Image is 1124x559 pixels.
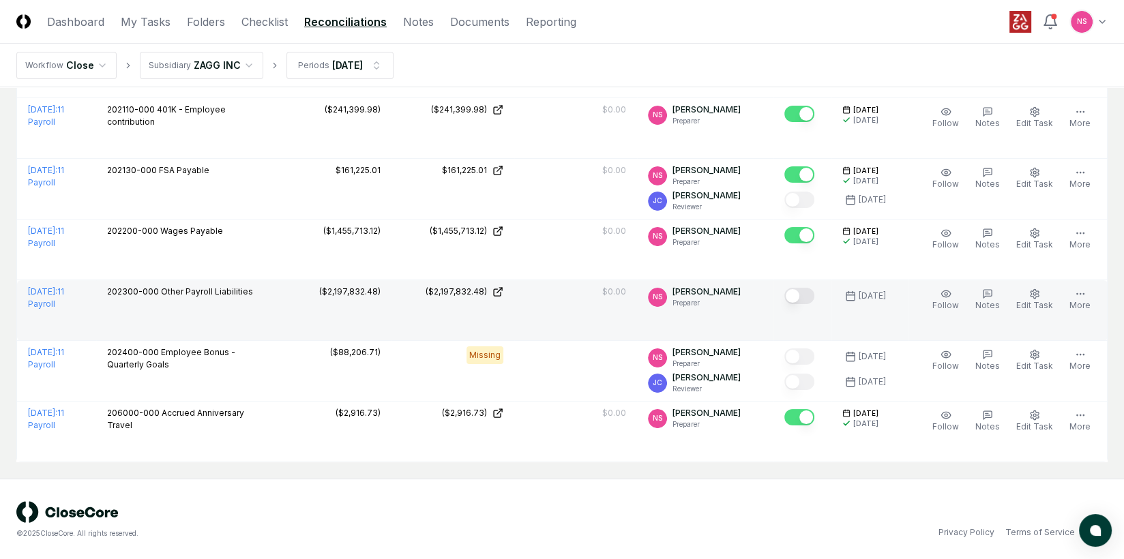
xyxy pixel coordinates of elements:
[28,104,64,127] a: [DATE]:11 Payroll
[526,14,576,30] a: Reporting
[1016,179,1053,189] span: Edit Task
[402,407,503,419] a: ($2,916.73)
[1014,286,1056,314] button: Edit Task
[1069,10,1094,34] button: NS
[784,409,814,425] button: Mark complete
[784,227,814,243] button: Mark complete
[336,407,381,419] div: ($2,916.73)
[853,166,878,176] span: [DATE]
[672,202,741,212] p: Reviewer
[402,104,503,116] a: ($241,399.98)
[653,110,662,120] span: NS
[672,359,741,369] p: Preparer
[672,384,741,394] p: Reviewer
[975,421,1000,432] span: Notes
[107,286,159,297] span: 202300-000
[602,286,626,298] div: $0.00
[602,164,626,177] div: $0.00
[161,286,253,297] span: Other Payroll Liabilities
[653,170,662,181] span: NS
[1014,164,1056,193] button: Edit Task
[16,501,119,523] img: logo
[930,104,962,132] button: Follow
[336,164,381,177] div: $161,225.01
[16,528,562,539] div: © 2025 CloseCore. All rights reserved.
[1005,526,1075,539] a: Terms of Service
[298,59,329,72] div: Periods
[930,164,962,193] button: Follow
[28,226,64,248] a: [DATE]:11 Payroll
[47,14,104,30] a: Dashboard
[653,196,662,206] span: JC
[402,225,503,237] a: ($1,455,713.12)
[672,116,741,126] p: Preparer
[602,104,626,116] div: $0.00
[149,59,191,72] div: Subsidiary
[672,104,741,116] p: [PERSON_NAME]
[784,166,814,183] button: Mark complete
[431,104,487,116] div: ($241,399.98)
[450,14,509,30] a: Documents
[28,408,57,418] span: [DATE] :
[16,14,31,29] img: Logo
[1016,300,1053,310] span: Edit Task
[653,378,662,388] span: JC
[973,104,1003,132] button: Notes
[853,226,878,237] span: [DATE]
[653,231,662,241] span: NS
[1014,225,1056,254] button: Edit Task
[1016,421,1053,432] span: Edit Task
[932,361,959,371] span: Follow
[672,237,741,247] p: Preparer
[107,408,160,418] span: 206000-000
[107,104,155,115] span: 202110-000
[107,347,159,357] span: 202400-000
[28,165,64,187] a: [DATE]:11 Payroll
[1067,407,1093,436] button: More
[930,346,962,375] button: Follow
[672,407,741,419] p: [PERSON_NAME]
[672,164,741,177] p: [PERSON_NAME]
[932,239,959,250] span: Follow
[853,115,878,125] div: [DATE]
[853,105,878,115] span: [DATE]
[304,14,387,30] a: Reconciliations
[241,14,288,30] a: Checklist
[1079,514,1112,547] button: atlas-launcher
[330,346,381,359] div: ($88,206.71)
[426,286,487,298] div: ($2,197,832.48)
[1067,164,1093,193] button: More
[28,286,57,297] span: [DATE] :
[323,225,381,237] div: ($1,455,713.12)
[28,165,57,175] span: [DATE] :
[672,190,741,202] p: [PERSON_NAME]
[107,347,235,369] span: Employee Bonus - Quarterly Goals
[602,225,626,237] div: $0.00
[653,292,662,302] span: NS
[442,407,487,419] div: ($2,916.73)
[187,14,225,30] a: Folders
[938,526,994,539] a: Privacy Policy
[932,421,959,432] span: Follow
[159,165,209,175] span: FSA Payable
[1067,286,1093,314] button: More
[28,347,57,357] span: [DATE] :
[975,361,1000,371] span: Notes
[653,413,662,423] span: NS
[1016,361,1053,371] span: Edit Task
[975,179,1000,189] span: Notes
[973,286,1003,314] button: Notes
[672,286,741,298] p: [PERSON_NAME]
[121,14,171,30] a: My Tasks
[1067,225,1093,254] button: More
[859,376,886,388] div: [DATE]
[784,348,814,365] button: Mark complete
[325,104,381,116] div: ($241,399.98)
[430,225,487,237] div: ($1,455,713.12)
[319,286,381,298] div: ($2,197,832.48)
[332,58,363,72] div: [DATE]
[28,408,64,430] a: [DATE]:11 Payroll
[973,346,1003,375] button: Notes
[1016,118,1053,128] span: Edit Task
[853,419,878,429] div: [DATE]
